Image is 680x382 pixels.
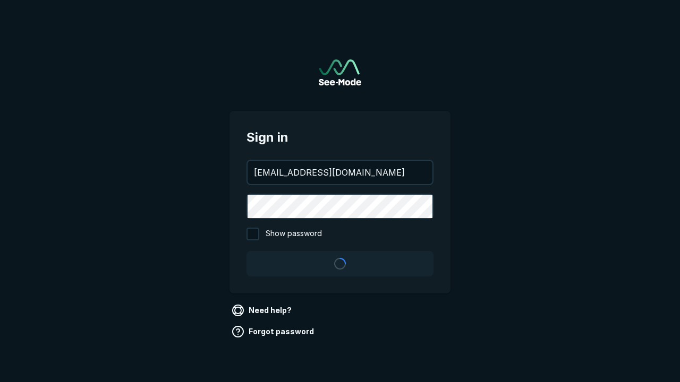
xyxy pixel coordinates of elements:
a: Need help? [229,302,296,319]
span: Sign in [246,128,433,147]
input: your@email.com [248,161,432,184]
span: Show password [266,228,322,240]
img: See-Mode Logo [319,59,361,85]
a: Go to sign in [319,59,361,85]
a: Forgot password [229,323,318,340]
